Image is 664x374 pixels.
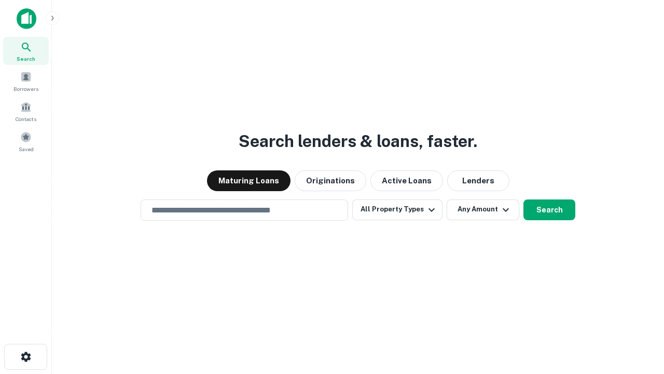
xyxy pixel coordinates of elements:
[523,199,575,220] button: Search
[370,170,443,191] button: Active Loans
[16,115,36,123] span: Contacts
[352,199,442,220] button: All Property Types
[3,67,49,95] a: Borrowers
[239,129,477,154] h3: Search lenders & loans, faster.
[13,85,38,93] span: Borrowers
[3,37,49,65] a: Search
[612,258,664,308] iframe: Chat Widget
[447,199,519,220] button: Any Amount
[447,170,509,191] button: Lenders
[3,97,49,125] a: Contacts
[19,145,34,153] span: Saved
[17,55,35,63] span: Search
[207,170,290,191] button: Maturing Loans
[295,170,366,191] button: Originations
[17,8,36,29] img: capitalize-icon.png
[3,127,49,155] a: Saved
